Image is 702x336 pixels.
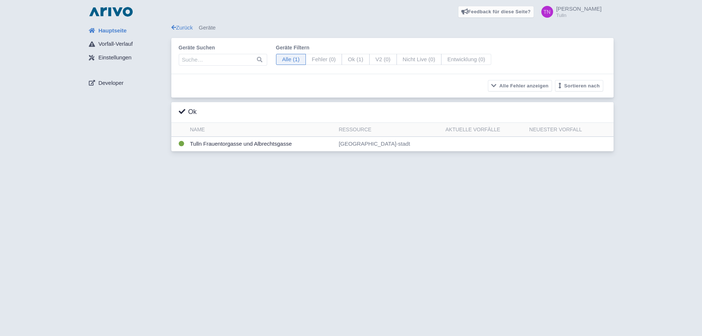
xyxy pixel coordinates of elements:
td: [GEOGRAPHIC_DATA]-stadt [336,137,443,151]
a: Developer [83,76,171,90]
img: logo [87,6,135,18]
a: Vorfall-Verlauf [83,37,171,51]
th: Ressource [336,123,443,137]
span: Ok (1) [342,54,370,65]
th: Neuester Vorfall [526,123,613,137]
span: Fehler (0) [305,54,342,65]
span: Vorfall-Verlauf [98,40,133,48]
th: Name [187,123,336,137]
th: Aktuelle Vorfälle [443,123,526,137]
a: Hauptseite [83,24,171,38]
label: Geräte filtern [276,44,492,52]
span: Developer [98,79,123,87]
span: Hauptseite [98,27,127,35]
span: Entwicklung (0) [441,54,492,65]
button: Alle Fehler anzeigen [488,80,552,91]
a: Zurück [171,24,193,31]
a: [PERSON_NAME] Tulln [537,6,601,18]
a: Feedback für diese Seite? [458,6,534,18]
label: Geräte suchen [179,44,267,52]
span: Einstellungen [98,53,132,62]
small: Tulln [556,13,601,18]
span: Nicht Live (0) [397,54,441,65]
span: [PERSON_NAME] [556,6,601,12]
span: V2 (0) [369,54,397,65]
span: Alle (1) [276,54,306,65]
a: Einstellungen [83,51,171,65]
button: Sortieren nach [555,80,603,91]
h3: Ok [179,108,197,116]
input: Suche… [179,54,267,66]
div: Geräte [171,24,614,32]
td: Tulln Frauentorgasse und Albrechtsgasse [187,137,336,151]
